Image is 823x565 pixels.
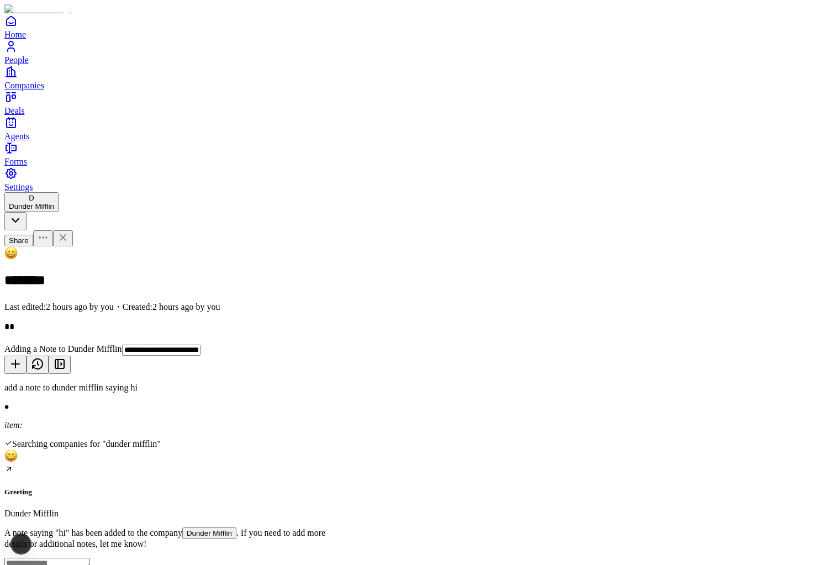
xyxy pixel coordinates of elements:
[4,192,59,212] button: DDunder Mifflin
[4,91,819,115] a: Deals
[4,14,819,39] a: Home
[4,420,23,430] i: item:
[4,509,59,518] span: Dunder Mifflin
[4,182,33,192] span: Settings
[9,236,29,245] span: Share
[4,527,336,549] p: A note saying "hi" has been added to the company . If you need to add more details or additional ...
[4,246,819,262] div: Select emoji
[4,81,44,90] span: Companies
[4,449,18,462] img: grinning
[4,116,819,141] a: Agents
[182,527,236,539] button: Dunder Mifflin
[4,383,336,393] p: add a note to dunder mifflin saying hi
[4,131,29,141] span: Agents
[4,246,18,260] img: grinning
[9,194,54,202] div: D
[4,356,27,374] button: New conversation
[4,106,24,115] span: Deals
[9,202,54,210] span: Dunder Mifflin
[4,235,33,246] button: Share
[27,356,49,374] button: View history
[4,302,819,313] p: Last edited: 2 hours ago by you ・Created: 2 hours ago by you
[4,157,27,166] span: Forms
[4,4,72,14] img: Item Brain Logo
[4,439,336,449] div: Searching companies for "dunder mifflin"
[49,356,71,374] button: Toggle sidebar
[4,65,819,90] a: Companies
[4,30,26,39] span: Home
[4,488,336,497] h5: Greeting
[4,141,819,166] a: Forms
[4,55,29,65] span: People
[4,344,122,353] span: Adding a Note to Dunder Mifflin
[4,40,819,65] a: People
[4,167,819,192] a: Settings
